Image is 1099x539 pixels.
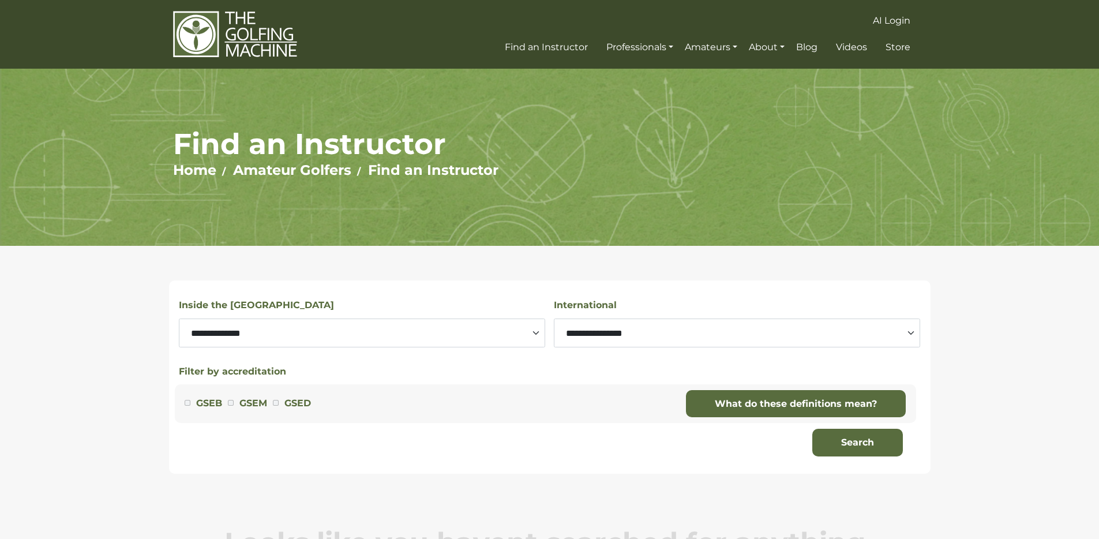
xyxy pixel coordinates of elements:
a: Blog [793,37,820,58]
a: Professionals [603,37,676,58]
a: Find an Instructor [368,162,498,178]
span: Videos [836,42,867,53]
span: AI Login [873,15,910,26]
label: GSEM [239,396,267,411]
a: What do these definitions mean? [686,390,906,418]
button: Filter by accreditation [179,365,286,379]
a: Store [883,37,913,58]
select: Select a state [179,319,545,347]
img: The Golfing Machine [173,10,297,58]
span: Store [886,42,910,53]
a: AI Login [870,10,913,31]
select: Select a country [554,319,920,347]
span: Find an Instructor [505,42,588,53]
a: About [746,37,787,58]
label: International [554,298,617,313]
a: Amateur Golfers [233,162,351,178]
label: GSED [284,396,311,411]
button: Search [812,429,903,456]
label: Inside the [GEOGRAPHIC_DATA] [179,298,334,313]
h1: Find an Instructor [173,126,926,162]
label: GSEB [196,396,222,411]
a: Home [173,162,216,178]
a: Amateurs [682,37,740,58]
a: Videos [833,37,870,58]
a: Find an Instructor [502,37,591,58]
span: Blog [796,42,817,53]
